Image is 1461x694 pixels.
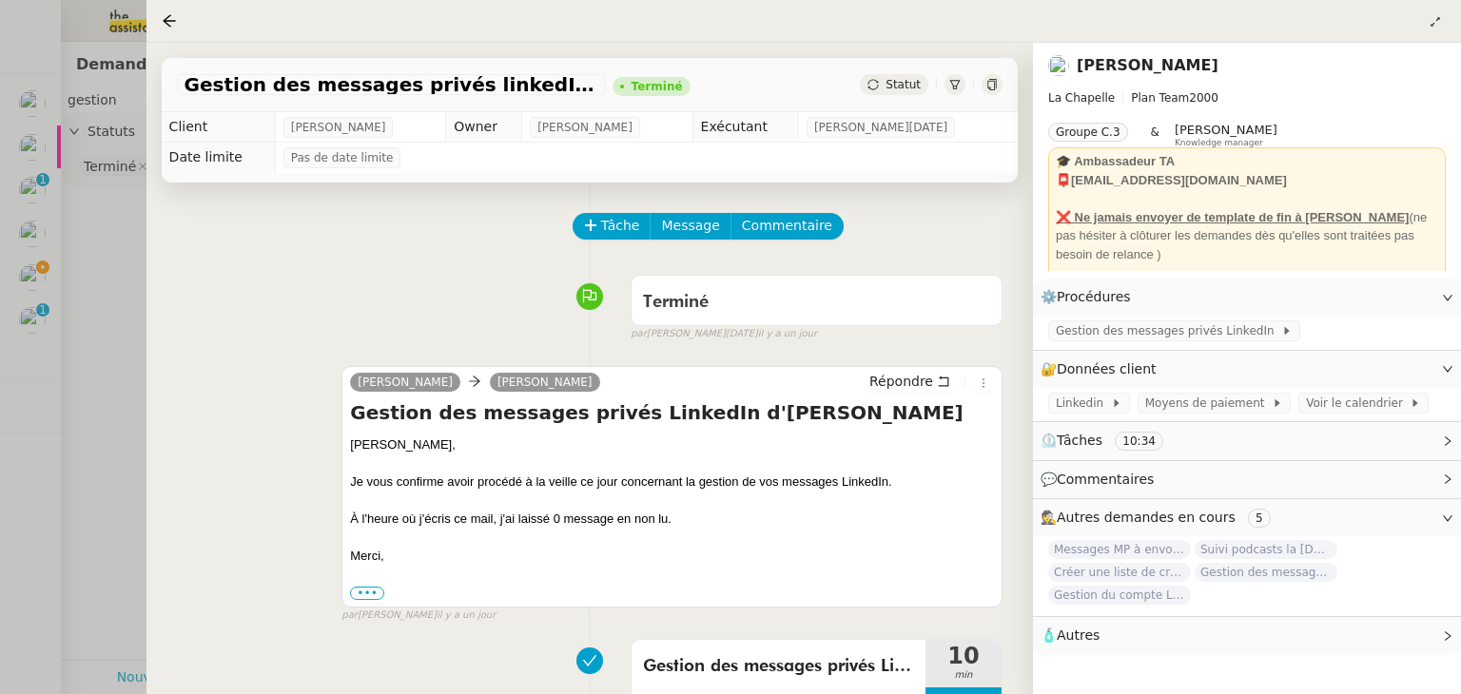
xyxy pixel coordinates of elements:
[661,215,719,237] span: Message
[1189,91,1218,105] span: 2000
[1048,540,1191,559] span: Messages MP à envoyer - linkedin
[1048,123,1128,142] nz-tag: Groupe C.3
[1048,55,1069,76] img: users%2F37wbV9IbQuXMU0UH0ngzBXzaEe12%2Favatar%2Fcba66ece-c48a-48c8-9897-a2adc1834457
[632,81,683,92] div: Terminé
[1175,123,1277,147] app-user-label: Knowledge manager
[1033,461,1461,498] div: 💬Commentaires
[758,326,817,342] span: il y a un jour
[350,399,994,426] h4: Gestion des messages privés LinkedIn d'[PERSON_NAME]
[869,372,933,391] span: Répondre
[1041,627,1100,643] span: 🧴
[1071,173,1287,187] strong: [EMAIL_ADDRESS][DOMAIN_NAME]
[650,213,730,240] button: Message
[341,607,358,624] span: par
[1131,91,1189,105] span: Plan Team
[1409,210,1412,224] u: (
[1048,91,1115,105] span: La Chapelle
[1041,358,1164,380] span: 🔐
[1033,279,1461,316] div: ⚙️Procédures
[1033,422,1461,459] div: ⏲️Tâches 10:34
[886,78,921,91] span: Statut
[1041,510,1278,525] span: 🕵️
[1248,509,1271,528] nz-tag: 5
[162,112,276,143] td: Client
[1077,56,1218,74] a: [PERSON_NAME]
[631,326,647,342] span: par
[291,148,394,167] span: Pas de date limite
[341,607,496,624] small: [PERSON_NAME]
[925,667,1002,684] span: min
[1041,472,1162,487] span: 💬
[1056,321,1281,340] span: Gestion des messages privés LinkedIn
[1048,586,1191,605] span: Gestion du compte LinkedIn de [PERSON_NAME] (post + gestion messages) - [DATE]
[925,645,1002,667] span: 10
[1033,351,1461,388] div: 🔐Données client
[537,118,633,137] span: [PERSON_NAME]
[1306,394,1410,413] span: Voir le calendrier
[446,112,522,143] td: Owner
[643,294,709,311] span: Terminé
[1175,138,1263,148] span: Knowledge manager
[1056,210,1409,224] u: ❌ Ne jamais envoyer de template de fin à [PERSON_NAME]
[291,118,386,137] span: [PERSON_NAME]
[350,435,994,454] div: [PERSON_NAME],
[1151,123,1159,147] span: &
[692,112,798,143] td: Exécutant
[863,371,957,392] button: Répondre
[742,215,832,237] span: Commentaire
[1057,289,1131,304] span: Procédures
[1056,208,1438,264] div: ne pas hésiter à clôturer les demandes dès qu'elles sont traitées pas besoin de relance )
[1057,627,1100,643] span: Autres
[1195,540,1337,559] span: Suivi podcasts la [DEMOGRAPHIC_DATA] radio [DATE]
[1057,433,1102,448] span: Tâches
[490,374,600,391] a: [PERSON_NAME]
[350,547,994,566] div: Merci,
[1115,432,1163,451] nz-tag: 10:34
[1175,123,1277,137] span: [PERSON_NAME]
[643,652,914,681] span: Gestion des messages privés LinkedIn d'[PERSON_NAME]
[437,607,496,624] span: il y a un jour
[1056,154,1175,168] strong: 🎓 Ambassadeur TA
[1145,394,1272,413] span: Moyens de paiement
[1056,394,1111,413] span: Linkedin
[814,118,947,137] span: [PERSON_NAME][DATE]
[1033,617,1461,654] div: 🧴Autres
[730,213,844,240] button: Commentaire
[1033,499,1461,536] div: 🕵️Autres demandes en cours 5
[573,213,652,240] button: Tâche
[1057,510,1236,525] span: Autres demandes en cours
[162,143,276,173] td: Date limite
[601,215,640,237] span: Tâche
[350,510,994,529] div: À l'heure où j'écris ce mail, j'ai laissé 0 message en non lu.
[1056,171,1438,190] div: 📮
[185,75,597,94] span: Gestion des messages privés linkedIn - 8 octobre 2025
[1057,472,1154,487] span: Commentaires
[350,472,994,492] div: Je vous confirme avoir procédé à la veille ce jour concernant la gestion de vos messages LinkedIn.
[350,587,384,600] label: •••
[1057,361,1157,376] span: Données client
[350,374,460,391] a: [PERSON_NAME]
[1041,286,1140,308] span: ⚙️
[1048,563,1191,582] span: Créer une liste de créateurs LinkedIn
[1041,433,1179,448] span: ⏲️
[631,326,817,342] small: [PERSON_NAME][DATE]
[1195,563,1337,582] span: Gestion des messages privés linkedIn - 9 octobre 2025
